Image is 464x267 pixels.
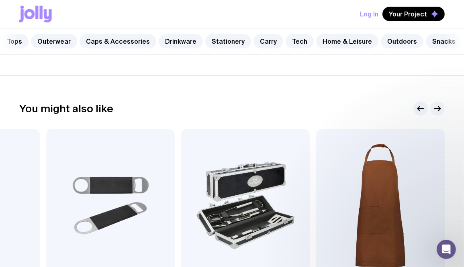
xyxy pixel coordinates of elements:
[80,34,156,49] a: Caps & Accessories
[360,7,378,21] button: Log In
[205,34,251,49] a: Stationery
[437,240,456,259] iframe: Intercom live chat
[253,34,283,49] a: Carry
[381,34,423,49] a: Outdoors
[286,34,314,49] a: Tech
[19,103,113,115] h2: You might also like
[382,7,445,21] button: Your Project
[31,34,77,49] a: Outerwear
[316,34,378,49] a: Home & Leisure
[389,10,427,18] span: Your Project
[426,34,462,49] a: Snacks
[159,34,203,49] a: Drinkware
